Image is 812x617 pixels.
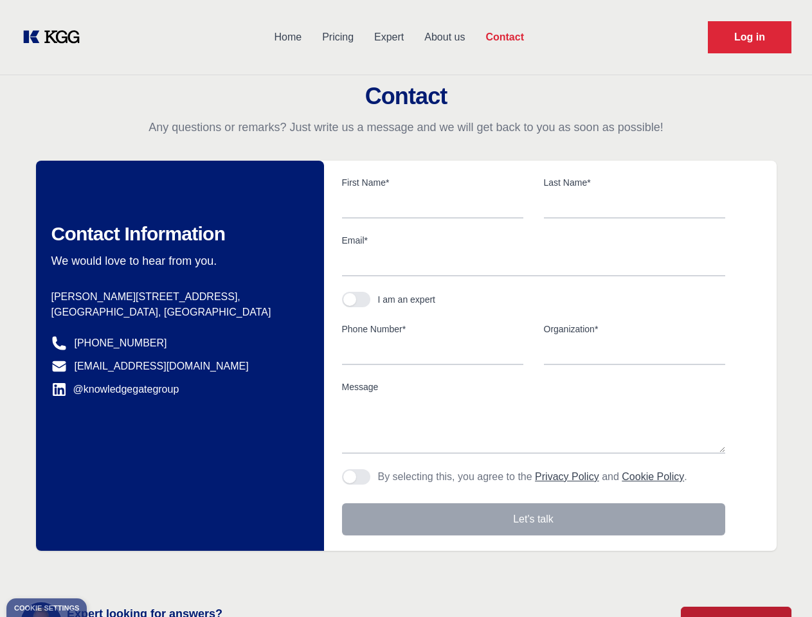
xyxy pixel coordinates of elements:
button: Let's talk [342,503,725,535]
a: Pricing [312,21,364,54]
div: I am an expert [378,293,436,306]
label: Organization* [544,323,725,335]
a: Home [264,21,312,54]
p: We would love to hear from you. [51,253,303,269]
a: [EMAIL_ADDRESS][DOMAIN_NAME] [75,359,249,374]
label: Message [342,380,725,393]
p: By selecting this, you agree to the and . [378,469,687,485]
p: Any questions or remarks? Just write us a message and we will get back to you as soon as possible! [15,120,797,135]
a: KOL Knowledge Platform: Talk to Key External Experts (KEE) [21,27,90,48]
label: First Name* [342,176,523,189]
a: @knowledgegategroup [51,382,179,397]
label: Phone Number* [342,323,523,335]
a: Cookie Policy [622,471,684,482]
iframe: Chat Widget [748,555,812,617]
p: [GEOGRAPHIC_DATA], [GEOGRAPHIC_DATA] [51,305,303,320]
a: Request Demo [708,21,791,53]
div: Cookie settings [14,605,79,612]
p: [PERSON_NAME][STREET_ADDRESS], [51,289,303,305]
a: [PHONE_NUMBER] [75,335,167,351]
h2: Contact Information [51,222,303,246]
a: Expert [364,21,414,54]
label: Email* [342,234,725,247]
h2: Contact [15,84,797,109]
a: Contact [475,21,534,54]
a: About us [414,21,475,54]
a: Privacy Policy [535,471,599,482]
label: Last Name* [544,176,725,189]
